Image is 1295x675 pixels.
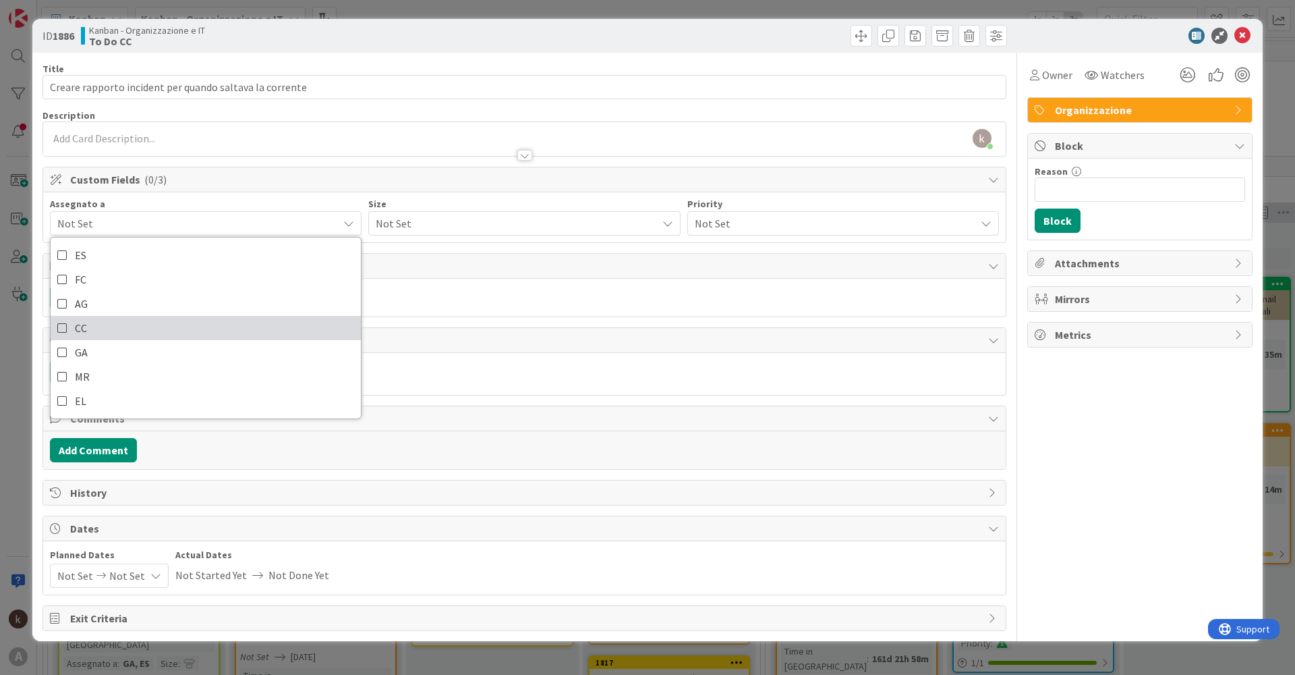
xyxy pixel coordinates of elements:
a: AG [51,292,361,316]
label: Reason [1035,165,1068,178]
span: Not Set [695,214,969,233]
span: ( 0/3 ) [144,173,167,186]
b: 1886 [53,29,74,43]
span: Description [42,109,95,122]
span: Metrics [1055,327,1228,343]
span: Not Set [57,564,93,587]
a: ES [51,243,361,267]
b: To Do CC [89,36,205,47]
span: Attachments [1055,255,1228,271]
span: Tasks [70,258,981,274]
span: CC [75,318,87,338]
span: Watchers [1101,67,1145,83]
a: GA [51,340,361,364]
span: Kanban - Organizzazione e IT [89,25,205,36]
span: Support [28,2,61,18]
a: CC [51,316,361,340]
label: Title [42,63,64,75]
a: MR [51,364,361,389]
span: EL [75,391,86,411]
span: Planned Dates [50,548,169,562]
span: Not Set [57,215,338,232]
span: Actual Dates [175,548,329,562]
span: AG [75,294,88,314]
span: Owner [1042,67,1072,83]
button: Add Comment [50,438,137,462]
button: Block [1035,209,1081,233]
span: Mirrors [1055,291,1228,307]
span: Block [1055,138,1228,154]
span: ID [42,28,74,44]
a: FC [51,267,361,292]
span: Custom Fields [70,171,981,188]
span: Organizzazione [1055,102,1228,118]
span: GA [75,342,88,362]
div: Assegnato a [50,199,362,209]
div: Priority [687,199,999,209]
img: AAcHTtd5rm-Hw59dezQYKVkaI0MZoYjvbSZnFopdN0t8vu62=s96-c [973,129,991,148]
a: EL [51,389,361,413]
span: Links [70,332,981,348]
span: Comments [70,410,981,427]
span: Exit Criteria [70,610,981,626]
span: History [70,485,981,501]
span: Not Set [109,564,145,587]
div: Size [368,199,680,209]
span: Not Started Yet [175,564,247,587]
input: type card name here... [42,75,1006,99]
span: MR [75,367,90,387]
span: Dates [70,520,981,537]
span: Not Set [376,214,650,233]
span: FC [75,269,86,290]
span: Not Done Yet [268,564,329,587]
span: ES [75,245,86,265]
